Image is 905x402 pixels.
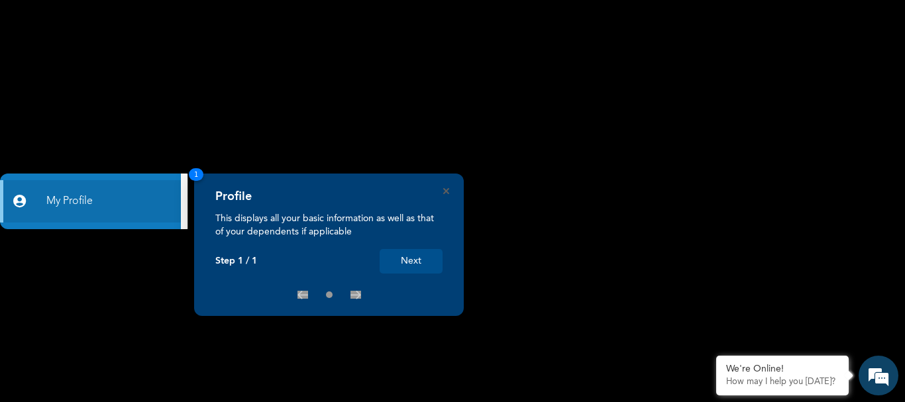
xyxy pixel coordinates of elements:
span: 1 [189,168,203,181]
button: Next [380,249,443,274]
div: We're Online! [726,364,839,375]
button: Close [443,188,449,194]
h4: Profile [215,189,252,204]
p: Step 1 / 1 [215,256,257,267]
p: How may I help you today? [726,377,839,387]
p: This displays all your basic information as well as that of your dependents if applicable [215,212,443,238]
